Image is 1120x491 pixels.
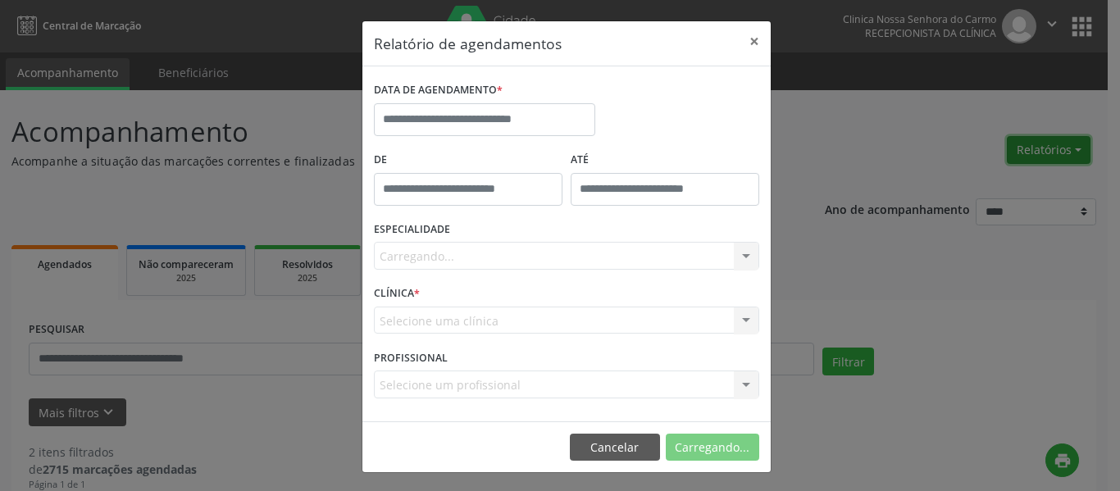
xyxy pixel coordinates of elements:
[570,434,660,461] button: Cancelar
[374,148,562,173] label: De
[571,148,759,173] label: ATÉ
[738,21,771,61] button: Close
[666,434,759,461] button: Carregando...
[374,78,503,103] label: DATA DE AGENDAMENTO
[374,217,450,243] label: ESPECIALIDADE
[374,281,420,307] label: CLÍNICA
[374,345,448,371] label: PROFISSIONAL
[374,33,562,54] h5: Relatório de agendamentos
